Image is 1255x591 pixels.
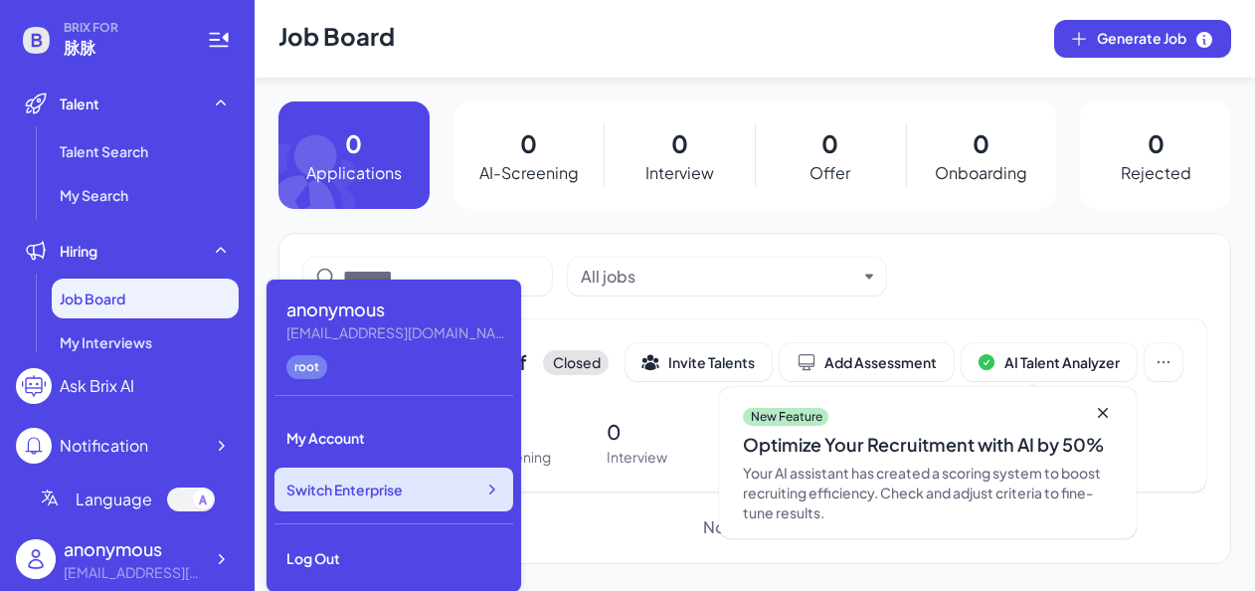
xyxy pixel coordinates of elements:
p: Rejected [1121,161,1191,185]
p: 0 [671,125,688,161]
button: Invite Talents [626,343,772,381]
span: Invite Talents [668,353,755,371]
button: AI Talent Analyzer [962,343,1137,381]
p: 0 [1148,125,1165,161]
span: Talent Search [60,141,148,161]
span: 脉脉 [64,36,183,60]
p: New Feature [751,409,822,425]
div: All jobs [581,265,635,289]
div: Log Out [274,536,513,580]
span: Generate Job [1097,28,1214,50]
div: maimai@joinbrix.com [64,562,203,583]
p: Closed [553,352,601,373]
span: Hiring [60,241,97,261]
span: Talent [60,94,99,113]
button: Generate Job [1054,20,1231,58]
div: Add Assessment [797,352,937,372]
span: Job Board [60,289,125,308]
div: Optimize Your Recruitment with AI by 50% [743,431,1113,459]
div: Notification [60,434,148,458]
p: AI-Screening [479,161,579,185]
p: 0 [607,417,667,447]
div: maimai@joinbrix.com [286,322,505,343]
p: 0 [821,125,838,161]
div: root [286,355,327,379]
p: Interview [645,161,714,185]
span: My Interviews [60,332,152,352]
div: anonymous [286,295,505,322]
span: BRIX FOR [64,20,183,36]
p: Onboarding [935,161,1027,185]
span: Language [76,488,152,511]
p: Interview [607,447,667,468]
button: All jobs [581,265,857,289]
p: 0 [973,125,989,161]
span: Switch Enterprise [286,480,403,499]
div: anonymous [64,535,203,562]
span: No more data [703,515,807,539]
span: AI Talent Analyzer [1004,353,1120,371]
span: My Search [60,185,128,205]
p: 0 [520,125,537,161]
img: user_logo.png [16,539,56,579]
p: Offer [809,161,850,185]
div: Your AI assistant has created a scoring system to boost recruiting efficiency. Check and adjust c... [743,463,1113,522]
div: Ask Brix AI [60,374,134,398]
div: My Account [274,416,513,460]
button: Add Assessment [780,343,954,381]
